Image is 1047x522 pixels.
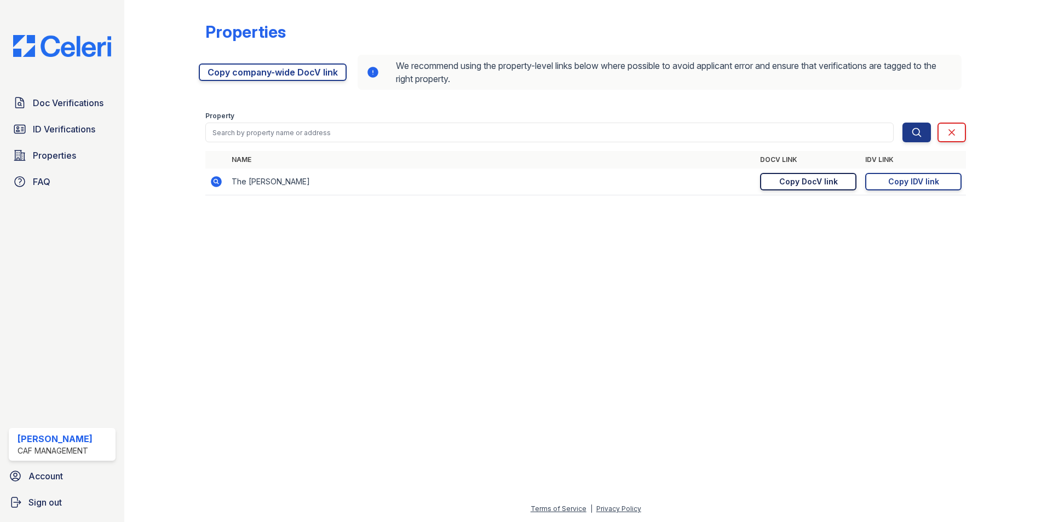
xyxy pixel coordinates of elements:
span: ID Verifications [33,123,95,136]
th: DocV Link [756,151,861,169]
span: Properties [33,149,76,162]
a: Privacy Policy [596,504,641,513]
th: IDV Link [861,151,966,169]
a: Terms of Service [531,504,586,513]
input: Search by property name or address [205,123,894,142]
td: The [PERSON_NAME] [227,169,756,195]
div: [PERSON_NAME] [18,432,93,445]
a: Account [4,465,120,487]
th: Name [227,151,756,169]
div: | [590,504,592,513]
a: ID Verifications [9,118,116,140]
div: Copy IDV link [888,176,939,187]
a: FAQ [9,171,116,193]
label: Property [205,112,234,120]
div: CAF Management [18,445,93,456]
span: FAQ [33,175,50,188]
a: Copy IDV link [865,173,962,190]
a: Copy company-wide DocV link [199,63,347,81]
span: Doc Verifications [33,96,103,109]
img: CE_Logo_Blue-a8612792a0a2168367f1c8372b55b34899dd931a85d93a1a3d3e32e68fde9ad4.png [4,35,120,57]
span: Account [28,469,63,483]
div: We recommend using the property-level links below where possible to avoid applicant error and ens... [358,55,962,90]
div: Copy DocV link [779,176,838,187]
span: Sign out [28,496,62,509]
a: Copy DocV link [760,173,856,190]
div: Properties [205,22,286,42]
a: Doc Verifications [9,92,116,114]
a: Properties [9,144,116,166]
a: Sign out [4,491,120,513]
